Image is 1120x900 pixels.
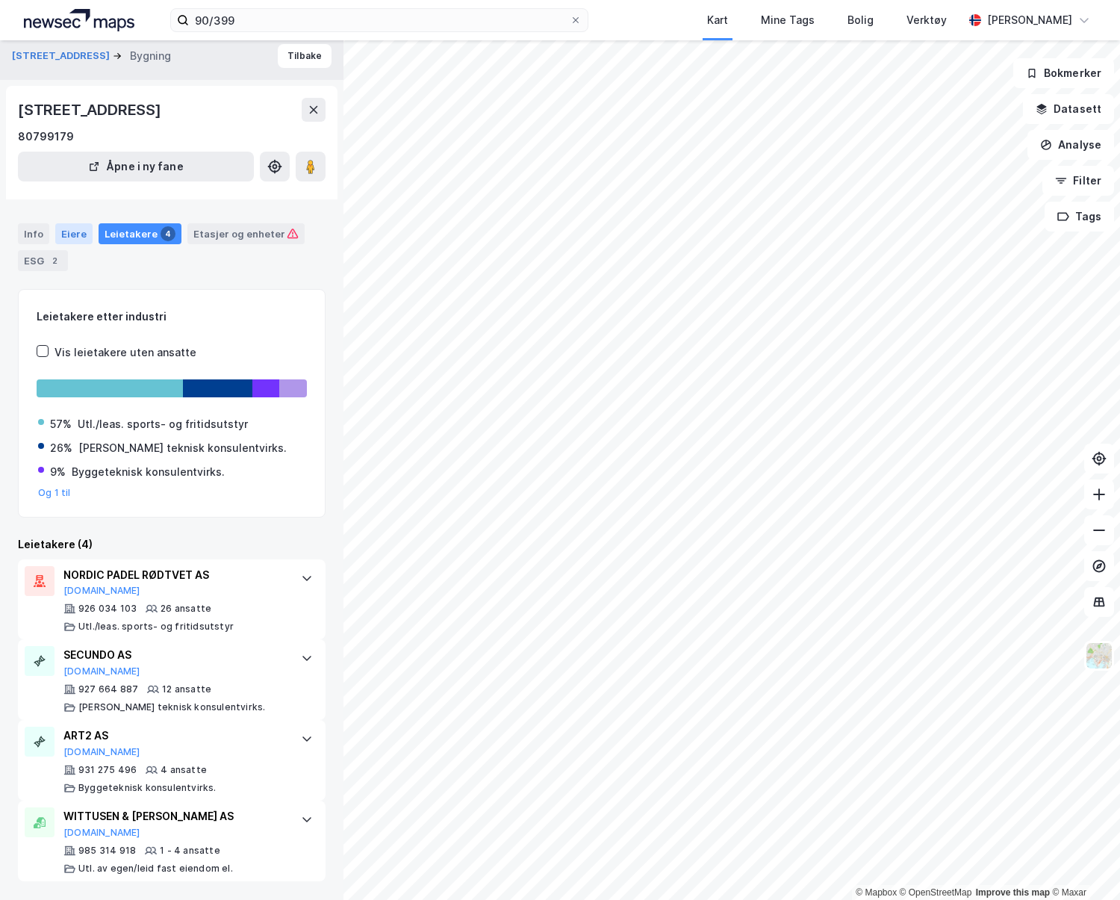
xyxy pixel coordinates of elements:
div: 985 314 918 [78,845,136,857]
div: 931 275 496 [78,764,137,776]
div: Vis leietakere uten ansatte [55,344,196,361]
div: 2 [47,253,62,268]
div: Leietakere (4) [18,536,326,553]
div: 4 [161,226,175,241]
div: Mine Tags [761,11,815,29]
div: Bygning [130,47,171,65]
button: Tilbake [278,44,332,68]
div: 1 - 4 ansatte [160,845,220,857]
div: SECUNDO AS [63,646,286,664]
div: Kart [707,11,728,29]
div: [STREET_ADDRESS] [18,98,164,122]
div: Leietakere [99,223,181,244]
div: 26% [50,439,72,457]
iframe: Chat Widget [1045,828,1120,900]
div: WITTUSEN & [PERSON_NAME] AS [63,807,286,825]
div: [PERSON_NAME] teknisk konsulentvirks. [78,439,287,457]
a: Mapbox [856,887,897,898]
div: Leietakere etter industri [37,308,307,326]
div: Byggeteknisk konsulentvirks. [78,782,217,794]
img: logo.a4113a55bc3d86da70a041830d287a7e.svg [24,9,134,31]
div: 926 034 103 [78,603,137,615]
button: Analyse [1027,130,1114,160]
div: 927 664 887 [78,683,138,695]
div: ART2 AS [63,727,286,745]
div: [PERSON_NAME] [987,11,1072,29]
div: ESG [18,250,68,271]
div: Byggeteknisk konsulentvirks. [72,463,225,481]
button: Og 1 til [38,487,71,499]
button: Åpne i ny fane [18,152,254,181]
div: Eiere [55,223,93,244]
button: [DOMAIN_NAME] [63,746,140,758]
div: NORDIC PADEL RØDTVET AS [63,566,286,584]
div: 4 ansatte [161,764,207,776]
div: Utl. av egen/leid fast eiendom el. [78,863,233,875]
div: Info [18,223,49,244]
button: Filter [1042,166,1114,196]
div: 9% [50,463,66,481]
button: [STREET_ADDRESS] [12,49,113,63]
button: Bokmerker [1013,58,1114,88]
button: [DOMAIN_NAME] [63,827,140,839]
div: Etasjer og enheter [193,227,299,240]
div: [PERSON_NAME] teknisk konsulentvirks. [78,701,265,713]
button: [DOMAIN_NAME] [63,585,140,597]
button: Tags [1045,202,1114,232]
div: 57% [50,415,72,433]
div: 80799179 [18,128,74,146]
div: Bolig [847,11,874,29]
div: Utl./leas. sports- og fritidsutstyr [78,415,248,433]
div: 12 ansatte [162,683,211,695]
div: Utl./leas. sports- og fritidsutstyr [78,621,234,633]
button: Datasett [1023,94,1114,124]
img: Z [1085,642,1113,670]
a: Improve this map [976,887,1050,898]
input: Søk på adresse, matrikkel, gårdeiere, leietakere eller personer [189,9,570,31]
a: OpenStreetMap [900,887,972,898]
div: Verktøy [906,11,947,29]
button: [DOMAIN_NAME] [63,665,140,677]
div: 26 ansatte [161,603,211,615]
